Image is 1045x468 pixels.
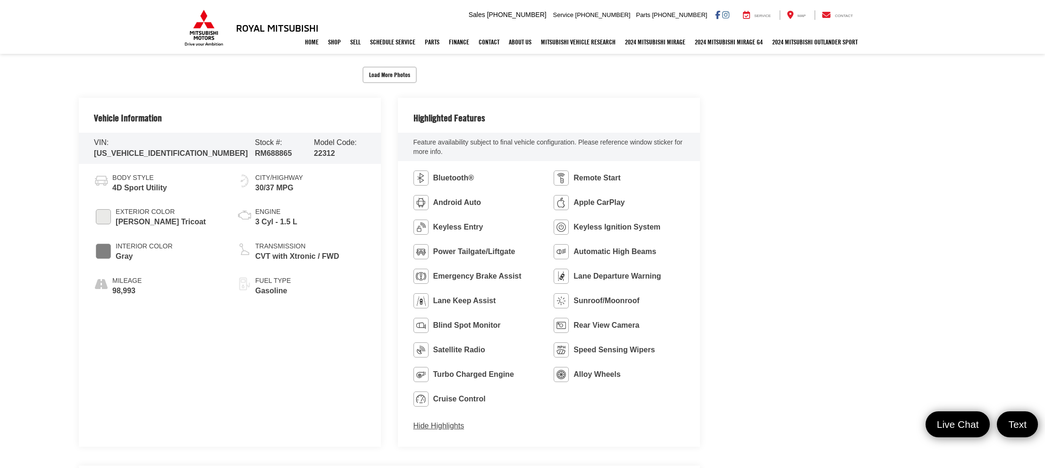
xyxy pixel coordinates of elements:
a: Finance [444,30,474,54]
span: Parts [636,11,650,18]
span: Text [1003,418,1031,431]
img: Satellite Radio [413,342,429,357]
span: Sales [469,11,485,18]
span: Android Auto [433,197,481,208]
span: Blind Spot Monitor [433,320,501,331]
a: Schedule Service: Opens in a new tab [365,30,420,54]
img: Turbo Charged Engine [413,367,429,382]
span: VIN: [94,138,109,146]
span: Speed Sensing Wipers [573,345,655,356]
span: Service [553,11,573,18]
span: Service [754,14,771,18]
span: #808080 [96,244,111,259]
img: Remote Start [554,170,569,186]
a: Contact [474,30,504,54]
span: 4D Sport Utility [112,183,167,194]
img: Automatic High Beams [554,244,569,259]
a: 2024 Mitsubishi Mirage [620,30,690,54]
h3: Royal Mitsubishi [236,23,319,33]
span: Keyless Entry [433,222,483,233]
span: 98,993 [112,286,142,297]
span: Sunroof/Moonroof [573,296,640,306]
a: 2024 Mitsubishi Outlander SPORT [767,30,862,54]
img: Emergency Brake Assist [413,269,429,284]
img: Alloy Wheels [554,367,569,382]
span: Cruise Control [433,394,486,405]
span: Stock #: [255,138,282,146]
a: About Us [504,30,536,54]
a: Parts: Opens in a new tab [420,30,444,54]
span: Emergency Brake Assist [433,271,522,282]
span: Apple CarPlay [573,197,624,208]
img: Power Tailgate/Liftgate [413,244,429,259]
span: Transmission [255,242,339,251]
span: Map [798,14,806,18]
img: Bluetooth® [413,170,429,186]
h2: Vehicle Information [94,113,162,123]
a: Contact [815,10,860,20]
button: Load More Photos [362,67,417,83]
span: Live Chat [932,418,984,431]
span: Gasoline [255,286,291,297]
span: CVT with Xtronic / FWD [255,251,339,262]
span: #EAEAE8 [96,209,111,224]
span: Mileage [112,276,142,286]
span: Pearl White Tricoat [116,217,206,228]
span: [PHONE_NUMBER] [652,11,707,18]
a: Home [300,30,323,54]
a: Live Chat [926,411,990,437]
span: 30/37 MPG [255,183,303,194]
span: Rear View Camera [573,320,639,331]
span: Model Code: [314,138,357,146]
span: Bluetooth® [433,173,474,184]
a: 2024 Mitsubishi Mirage G4 [690,30,767,54]
span: Exterior Color [116,207,206,217]
i: mileage icon [94,276,108,289]
img: Keyless Ignition System [554,220,569,235]
img: Mitsubishi [183,9,225,46]
img: Apple CarPlay [554,195,569,210]
span: Engine [255,207,297,217]
span: Keyless Ignition System [573,222,660,233]
a: Sell [346,30,365,54]
img: Cruise Control [413,391,429,407]
span: Body Style [112,173,167,183]
a: Shop [323,30,346,54]
span: Fuel Type [255,276,291,286]
span: Alloy Wheels [573,369,621,380]
a: Text [997,411,1038,437]
button: Hide Highlights [413,421,464,432]
span: Gray [116,251,173,262]
span: Remote Start [573,173,621,184]
span: City/Highway [255,173,303,183]
span: 22312 [314,149,335,157]
span: Contact [835,14,853,18]
img: Speed Sensing Wipers [554,342,569,357]
img: Rear View Camera [554,318,569,333]
h2: Highlighted Features [413,113,485,123]
span: 3 Cyl - 1.5 L [255,217,297,228]
a: Facebook: Click to visit our Facebook page [715,11,720,18]
span: RM688865 [255,149,292,157]
span: Turbo Charged Engine [433,369,514,380]
a: Service [736,10,778,20]
span: Satellite Radio [433,345,485,356]
span: [US_VEHICLE_IDENTIFICATION_NUMBER] [94,149,248,157]
span: Lane Keep Assist [433,296,496,306]
span: Automatic High Beams [573,247,656,257]
img: Lane Departure Warning [554,269,569,284]
span: [PHONE_NUMBER] [487,11,547,18]
span: Lane Departure Warning [573,271,661,282]
span: Interior Color [116,242,173,251]
img: Android Auto [413,195,429,210]
img: Keyless Entry [413,220,429,235]
span: Feature availability subject to final vehicle configuration. Please reference window sticker for ... [413,138,683,155]
span: [PHONE_NUMBER] [575,11,631,18]
a: Instagram: Click to visit our Instagram page [722,11,729,18]
img: Lane Keep Assist [413,293,429,308]
span: Power Tailgate/Liftgate [433,247,515,257]
img: Fuel Economy [237,173,252,188]
img: Blind Spot Monitor [413,318,429,333]
a: Mitsubishi Vehicle Research [536,30,620,54]
a: Map [780,10,813,20]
